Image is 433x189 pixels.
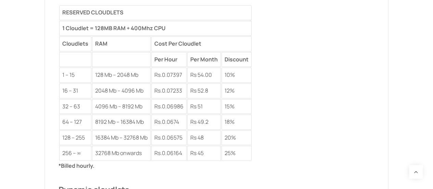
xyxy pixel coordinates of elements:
[151,83,187,98] td: Rs.
[162,87,182,94] span: 0.07233
[59,162,94,169] strong: *Billed hourly.
[151,52,187,67] td: Per Hour
[59,99,91,114] td: 32 – 63
[92,146,151,161] td: 32768 Mb onwards
[59,68,91,83] td: 1 – 15
[59,36,91,51] td: Cloudlets
[187,52,221,67] td: Per Month
[162,134,182,141] span: 0.06575
[221,99,252,114] td: 15%
[221,68,252,83] td: 10%
[187,68,221,83] td: Rs 54.00
[151,130,187,145] td: Rs.
[92,36,151,51] td: RAM
[92,99,151,114] td: 4096 Mb – 8192 Mb
[92,83,151,98] td: 2048 Mb – 4096 Mb
[221,52,252,67] td: Discount
[92,68,151,83] td: 128 Mb – 2048 Mb
[151,115,187,130] td: Rs.
[221,83,252,98] td: 12%
[59,5,252,20] th: RESERVED CLOUDLETS
[59,83,91,98] td: 16 – 31
[92,130,151,145] td: 16384 Mb – 32768 Mb
[59,146,91,161] td: 256 – ∞
[187,83,221,98] td: Rs 52.8
[187,146,221,161] td: Rs 45
[162,118,179,126] span: 0.0674
[162,149,182,157] span: 0.06164
[221,115,252,130] td: 18%
[59,21,252,36] td: 1 Cloudlet = 128MB RAM + 400Mhz CPU
[151,36,252,51] td: Cost Per Cloudlet
[221,146,252,161] td: 25%
[151,68,187,83] td: Rs.
[187,99,221,114] td: Rs 51
[187,130,221,145] td: Rs 48
[59,115,91,130] td: 64 – 127
[162,71,182,79] span: 0.07397
[151,99,187,114] td: Rs.
[221,130,252,145] td: 20%
[92,115,151,130] td: 8192 Mb – 16384 Mb
[151,146,187,161] td: Rs.
[162,103,183,110] span: 0.06986
[187,115,221,130] td: Rs 49.2
[59,130,91,145] td: 128 – 255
